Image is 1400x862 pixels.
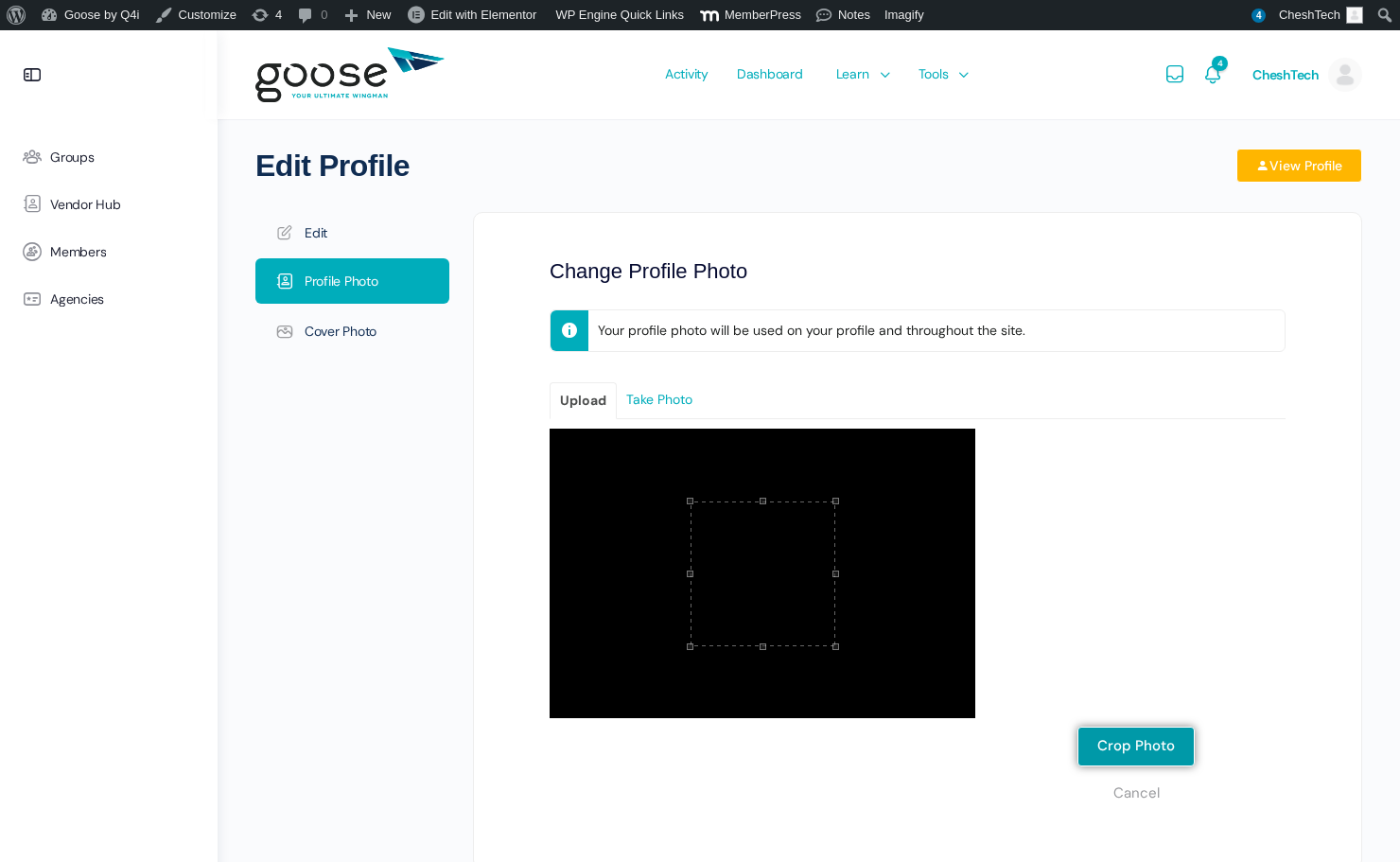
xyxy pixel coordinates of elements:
[994,781,1278,806] a: Cancel
[255,148,410,184] h1: Edit Profile
[9,275,208,323] a: Agencies
[665,29,709,118] span: Activity
[727,30,813,119] a: Dashboard
[1236,149,1362,183] a: View Profile
[1252,66,1319,83] span: CheshTech
[1077,727,1195,766] button: Crop Photo
[50,150,95,166] span: Groups
[9,133,208,181] a: Groups
[9,228,208,275] a: Members
[1164,30,1186,119] a: Messages
[255,308,449,354] a: Cover Photo
[1201,30,1224,119] a: Notifications
[836,29,869,118] span: Learn
[255,212,449,254] a: Edit
[1252,30,1362,119] a: CheshTech
[50,197,121,213] span: Vendor Hub
[656,30,718,119] a: Activity
[1212,56,1228,71] span: 4
[430,8,536,22] span: Edit with Elementor
[50,244,106,260] span: Members
[1251,9,1267,23] span: 4
[827,30,895,119] a: Learn
[9,181,208,228] a: Vendor Hub
[551,383,616,418] a: Upload
[737,29,803,118] span: Dashboard
[919,29,949,118] span: Tools
[50,291,104,308] span: Agencies
[909,30,974,119] a: Tools
[550,260,1286,283] h2: Change Profile Photo
[255,258,449,304] a: Profile Photo
[598,310,1025,352] span: Your profile photo will be used on your profile and throughout the site.
[617,382,702,417] a: Take Photo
